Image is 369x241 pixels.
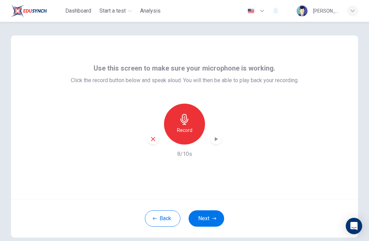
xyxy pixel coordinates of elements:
[145,210,180,227] button: Back
[99,7,126,15] span: Start a test
[189,210,224,227] button: Next
[97,5,135,17] button: Start a test
[247,9,255,14] img: en
[164,104,205,145] button: Record
[137,5,163,17] button: Analysis
[11,4,47,18] img: EduSynch logo
[297,5,307,16] img: Profile picture
[65,7,91,15] span: Dashboard
[177,150,192,158] h6: 8/10s
[11,4,63,18] a: EduSynch logo
[140,7,161,15] span: Analysis
[177,126,192,134] h6: Record
[346,218,362,234] div: Open Intercom Messenger
[313,7,339,15] div: [PERSON_NAME] (Prima) Boonprasert
[71,76,299,85] span: Click the record button below and speak aloud. You will then be able to play back your recording.
[94,63,275,74] span: Use this screen to make sure your microphone is working.
[63,5,94,17] button: Dashboard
